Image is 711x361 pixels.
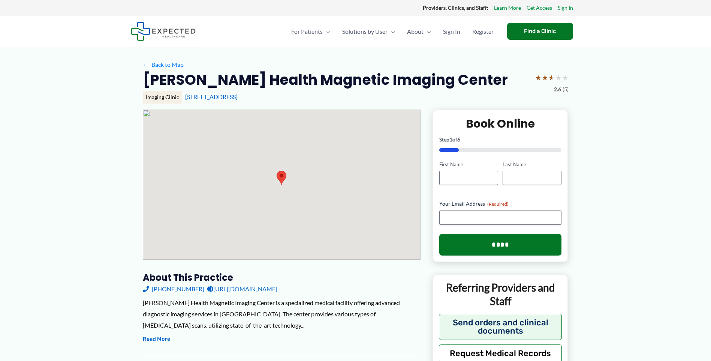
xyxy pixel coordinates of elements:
[457,136,460,143] span: 6
[143,91,182,104] div: Imaging Clinic
[143,59,184,70] a: ←Back to Map
[439,314,562,340] button: Send orders and clinical documents
[143,297,421,331] div: [PERSON_NAME] Health Magnetic Imaging Center is a specialized medical facility offering advanced ...
[563,84,569,94] span: (5)
[131,22,196,41] img: Expected Healthcare Logo - side, dark font, small
[542,71,548,84] span: ★
[439,116,562,131] h2: Book Online
[555,71,562,84] span: ★
[143,335,170,344] button: Read More
[143,61,150,68] span: ←
[535,71,542,84] span: ★
[503,161,561,168] label: Last Name
[291,18,323,45] span: For Patients
[487,201,509,207] span: (Required)
[439,161,498,168] label: First Name
[185,93,238,100] a: [STREET_ADDRESS]
[424,18,431,45] span: Menu Toggle
[439,200,562,208] label: Your Email Address
[388,18,395,45] span: Menu Toggle
[407,18,424,45] span: About
[437,18,466,45] a: Sign In
[558,3,573,13] a: Sign In
[323,18,330,45] span: Menu Toggle
[554,84,561,94] span: 2.6
[472,18,494,45] span: Register
[143,71,508,89] h2: [PERSON_NAME] Health Magnetic Imaging Center
[143,272,421,283] h3: About this practice
[548,71,555,84] span: ★
[143,283,204,295] a: [PHONE_NUMBER]
[494,3,521,13] a: Learn More
[401,18,437,45] a: AboutMenu Toggle
[439,281,562,308] p: Referring Providers and Staff
[336,18,401,45] a: Solutions by UserMenu Toggle
[342,18,388,45] span: Solutions by User
[423,5,488,11] strong: Providers, Clinics, and Staff:
[449,136,452,143] span: 1
[443,18,460,45] span: Sign In
[507,23,573,40] a: Find a Clinic
[527,3,552,13] a: Get Access
[562,71,569,84] span: ★
[285,18,500,45] nav: Primary Site Navigation
[207,283,277,295] a: [URL][DOMAIN_NAME]
[285,18,336,45] a: For PatientsMenu Toggle
[439,137,562,142] p: Step of
[466,18,500,45] a: Register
